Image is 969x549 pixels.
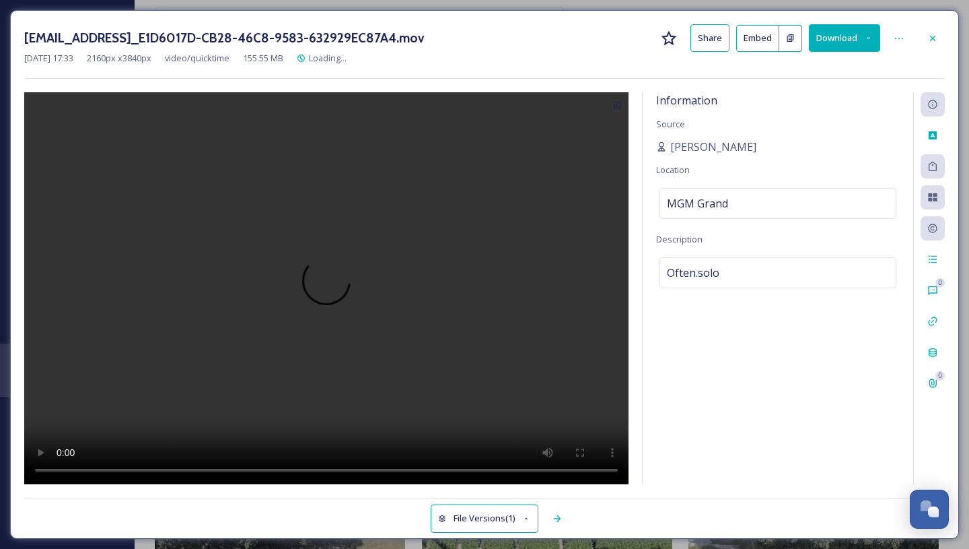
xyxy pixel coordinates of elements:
span: [DATE] 17:33 [24,52,73,65]
span: Information [656,93,717,108]
span: 2160 px x 3840 px [87,52,151,65]
button: Embed [736,25,779,52]
span: Loading... [309,52,347,64]
span: video/quicktime [165,52,229,65]
span: Source [656,118,685,130]
button: Open Chat [910,490,949,529]
span: [PERSON_NAME] [670,139,756,155]
h3: [EMAIL_ADDRESS]_E1D6017D-CB28-46C8-9583-632929EC87A4.mov [24,28,425,48]
button: Download [809,24,880,52]
span: Description [656,233,703,245]
span: Often.solo [667,265,719,281]
button: File Versions(1) [431,505,538,532]
div: 0 [935,371,945,381]
button: Share [690,24,729,52]
span: MGM Grand [667,195,728,212]
span: 155.55 MB [243,52,283,65]
div: 0 [935,278,945,288]
span: Location [656,164,690,176]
